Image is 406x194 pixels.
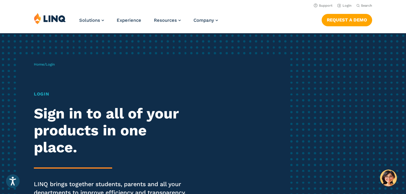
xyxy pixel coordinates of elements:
[337,4,352,8] a: Login
[34,91,190,97] h1: Login
[154,18,177,23] span: Resources
[361,4,372,8] span: Search
[356,3,372,8] button: Open Search Bar
[322,13,372,26] nav: Button Navigation
[34,105,190,156] h2: Sign in to all of your products in one place.
[79,18,104,23] a: Solutions
[154,18,181,23] a: Resources
[34,62,55,66] span: /
[322,14,372,26] a: Request a Demo
[193,18,218,23] a: Company
[46,62,55,66] span: Login
[193,18,214,23] span: Company
[380,170,397,186] button: Hello, have a question? Let’s chat.
[79,18,100,23] span: Solutions
[314,4,333,8] a: Support
[34,62,44,66] a: Home
[34,13,66,24] img: LINQ | K‑12 Software
[117,18,141,23] a: Experience
[79,13,218,33] nav: Primary Navigation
